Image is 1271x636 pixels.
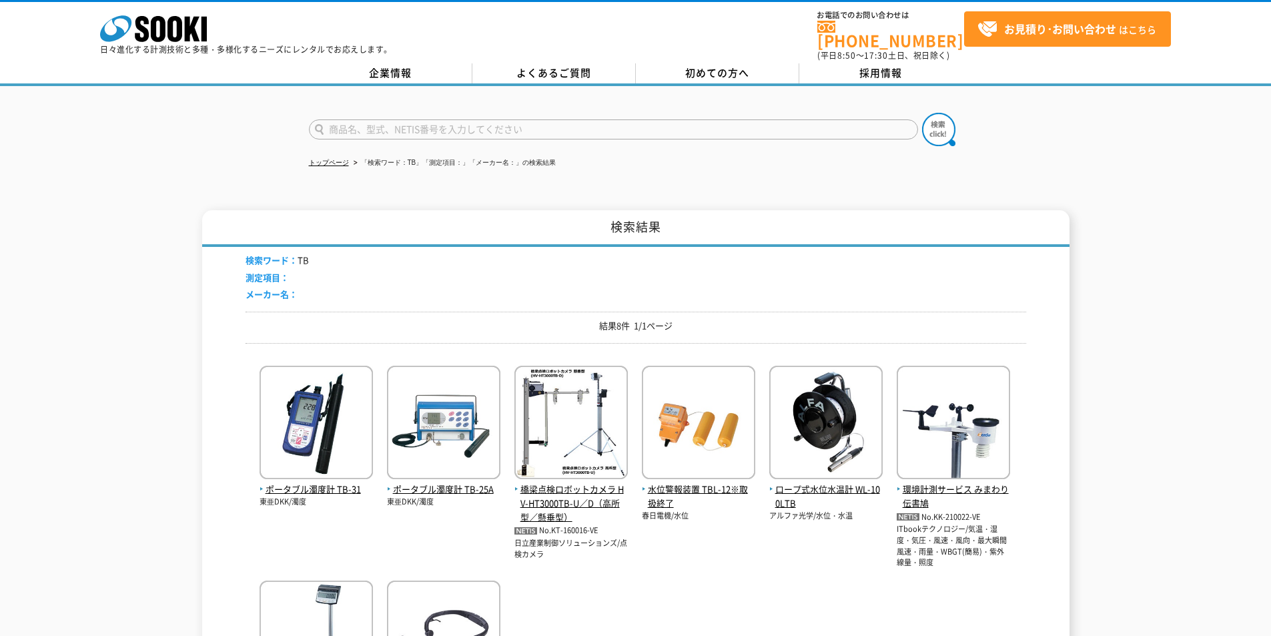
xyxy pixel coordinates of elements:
strong: お見積り･お問い合わせ [1004,21,1116,37]
a: よくあるご質問 [472,63,636,83]
a: ポータブル濁度計 TB-31 [260,468,373,497]
a: トップページ [309,159,349,166]
h1: 検索結果 [202,210,1070,247]
p: 春日電機/水位 [642,511,755,522]
a: 環境計測サービス みまわり伝書鳩 [897,468,1010,510]
li: TB [246,254,309,268]
img: みまわり伝書鳩 [897,366,1010,483]
a: お見積り･お問い合わせはこちら [964,11,1171,47]
a: ロープ式水位水温計 WL-100LTB [769,468,883,510]
span: 測定項目： [246,271,289,284]
p: No.KT-160016-VE [514,524,628,538]
span: (平日 ～ 土日、祝日除く) [817,49,949,61]
span: 水位警報装置 TBL-12※取扱終了 [642,483,755,511]
p: 東亜DKK/濁度 [260,497,373,508]
img: HV-HT3000TB-U／D（高所型／懸垂型） [514,366,628,483]
img: TB-31 [260,366,373,483]
img: WL-100LTB [769,366,883,483]
span: お電話でのお問い合わせは [817,11,964,19]
span: 8:50 [837,49,856,61]
img: btn_search.png [922,113,955,146]
a: 企業情報 [309,63,472,83]
span: 初めての方へ [685,65,749,80]
img: TBL-12※取扱終了 [642,366,755,483]
span: ポータブル濁度計 TB-31 [260,483,373,497]
span: 17:30 [864,49,888,61]
img: TB-25A [387,366,500,483]
p: ITbookテクノロジー/気温・湿度・気圧・風速・風向・最大瞬間風速・雨量・WBGT(簡易)・紫外線量・照度 [897,524,1010,568]
p: 結果8件 1/1ページ [246,319,1026,333]
span: 環境計測サービス みまわり伝書鳩 [897,483,1010,511]
span: ポータブル濁度計 TB-25A [387,483,500,497]
a: 橋梁点検ロボットカメラ HV-HT3000TB-U／D（高所型／懸垂型） [514,468,628,524]
a: 水位警報装置 TBL-12※取扱終了 [642,468,755,510]
span: 橋梁点検ロボットカメラ HV-HT3000TB-U／D（高所型／懸垂型） [514,483,628,524]
p: アルファ光学/水位・水温 [769,511,883,522]
a: [PHONE_NUMBER] [817,21,964,48]
li: 「検索ワード：TB」「測定項目：」「メーカー名：」の検索結果 [351,156,556,170]
p: 東亜DKK/濁度 [387,497,500,508]
span: メーカー名： [246,288,298,300]
p: 日立産業制御ソリューションズ/点検カメラ [514,538,628,560]
a: ポータブル濁度計 TB-25A [387,468,500,497]
p: No.KK-210022-VE [897,511,1010,525]
span: ロープ式水位水温計 WL-100LTB [769,483,883,511]
span: はこちら [977,19,1156,39]
input: 商品名、型式、NETIS番号を入力してください [309,119,918,139]
span: 検索ワード： [246,254,298,266]
p: 日々進化する計測技術と多種・多様化するニーズにレンタルでお応えします。 [100,45,392,53]
a: 初めての方へ [636,63,799,83]
a: 採用情報 [799,63,963,83]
